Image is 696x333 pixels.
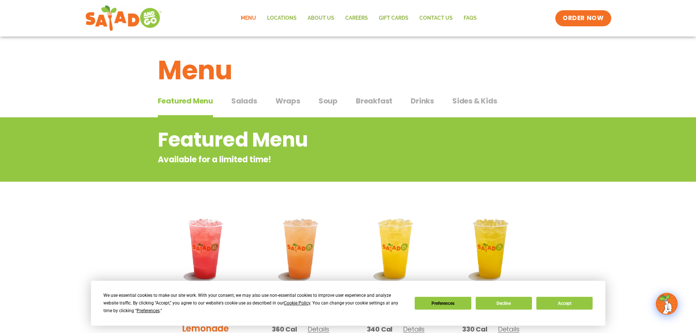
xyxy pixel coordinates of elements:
a: Locations [262,10,302,27]
a: GIFT CARDS [373,10,414,27]
img: new-SAG-logo-768×292 [85,4,162,33]
nav: Menu [235,10,482,27]
div: Cookie Consent Prompt [91,281,605,326]
button: Decline [476,297,532,310]
a: ORDER NOW [555,10,611,26]
span: Preferences [137,308,160,313]
img: Product photo for Blackberry Bramble Lemonade [163,207,248,291]
span: Cookie Policy [284,300,310,306]
a: Careers [340,10,373,27]
span: Featured Menu [158,95,213,106]
span: Breakfast [356,95,392,106]
img: Product photo for Mango Grove Lemonade [449,207,533,291]
div: We use essential cookies to make our site work. With your consent, we may also use non-essential ... [103,292,406,315]
a: About Us [302,10,340,27]
img: Product photo for Sunkissed Yuzu Lemonade [354,207,438,291]
span: ORDER NOW [563,14,604,23]
button: Preferences [415,297,471,310]
span: Sides & Kids [452,95,497,106]
a: Menu [235,10,262,27]
img: Product photo for Summer Stone Fruit Lemonade [258,207,343,291]
h1: Menu [158,50,539,90]
span: Soup [319,95,338,106]
span: Drinks [411,95,434,106]
button: Accept [536,297,593,310]
div: Tabbed content [158,93,539,118]
p: Available for a limited time! [158,154,480,166]
a: FAQs [458,10,482,27]
a: Contact Us [414,10,458,27]
img: wpChatIcon [657,294,677,314]
span: Salads [231,95,257,106]
h2: Featured Menu [158,125,480,155]
span: Wraps [275,95,300,106]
